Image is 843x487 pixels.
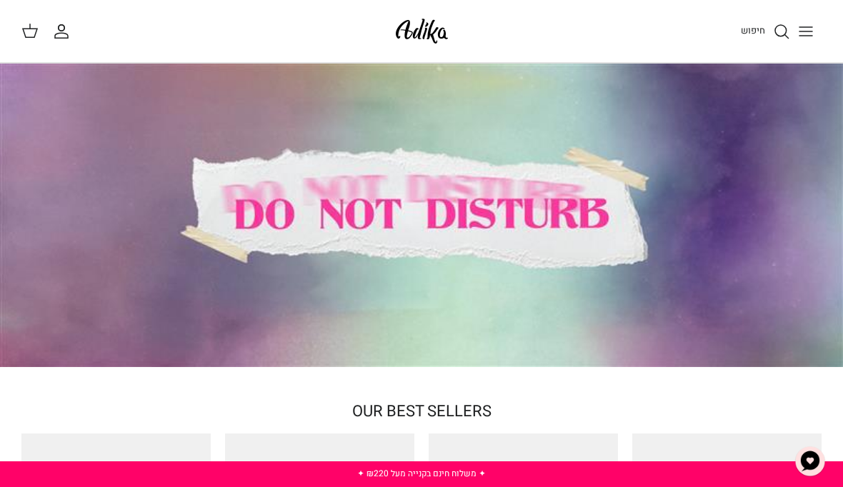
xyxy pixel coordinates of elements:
a: OUR BEST SELLERS [352,400,492,423]
img: Adika IL [391,14,452,48]
a: ✦ משלוח חינם בקנייה מעל ₪220 ✦ [357,467,486,480]
a: החשבון שלי [53,23,76,40]
a: חיפוש [741,23,790,40]
button: Toggle menu [790,16,822,47]
span: חיפוש [741,24,765,37]
button: צ'אט [789,440,832,483]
